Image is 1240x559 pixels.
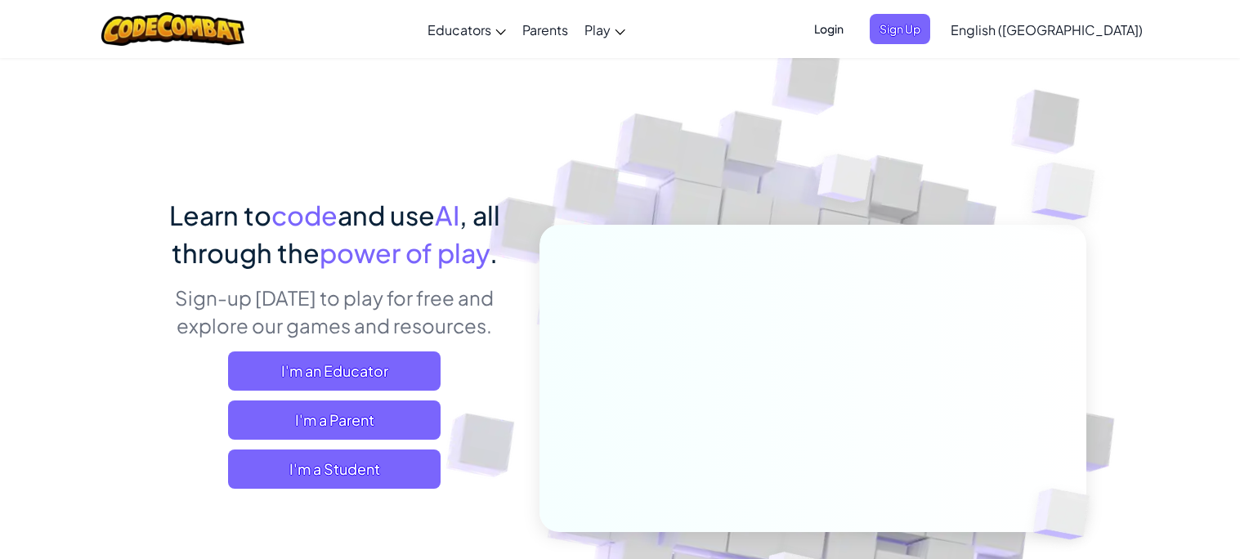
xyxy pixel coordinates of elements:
[228,351,441,391] a: I'm an Educator
[490,236,498,269] span: .
[419,7,514,51] a: Educators
[428,21,491,38] span: Educators
[228,449,441,489] button: I'm a Student
[804,14,853,44] button: Login
[576,7,633,51] a: Play
[228,400,441,440] a: I'm a Parent
[514,7,576,51] a: Parents
[320,236,490,269] span: power of play
[169,199,271,231] span: Learn to
[999,123,1140,261] img: Overlap cubes
[101,12,244,46] img: CodeCombat logo
[786,122,904,244] img: Overlap cubes
[951,21,1143,38] span: English ([GEOGRAPHIC_DATA])
[435,199,459,231] span: AI
[271,199,338,231] span: code
[584,21,611,38] span: Play
[338,199,435,231] span: and use
[942,7,1151,51] a: English ([GEOGRAPHIC_DATA])
[154,284,515,339] p: Sign-up [DATE] to play for free and explore our games and resources.
[870,14,930,44] button: Sign Up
